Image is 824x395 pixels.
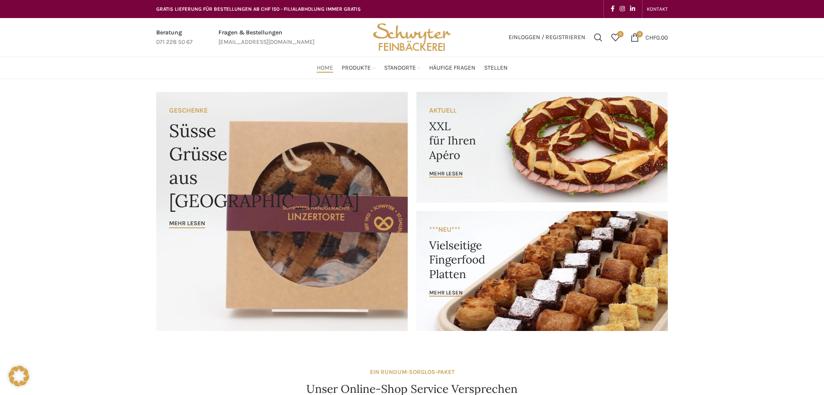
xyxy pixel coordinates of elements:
[627,3,638,15] a: Linkedin social link
[645,34,668,41] bdi: 0.00
[509,34,585,40] span: Einloggen / Registrieren
[416,211,668,331] a: Banner link
[317,64,333,72] span: Home
[590,29,607,46] a: Suchen
[626,29,672,46] a: 0 CHF0.00
[484,59,508,77] a: Stellen
[647,0,668,18] a: KONTAKT
[429,59,476,77] a: Häufige Fragen
[342,59,376,77] a: Produkte
[429,64,476,72] span: Häufige Fragen
[617,3,627,15] a: Instagram social link
[370,18,454,57] img: Bäckerei Schwyter
[156,92,408,331] a: Banner link
[370,33,454,40] a: Site logo
[156,6,361,12] span: GRATIS LIEFERUNG FÜR BESTELLUNGEN AB CHF 150 - FILIALABHOLUNG IMMER GRATIS
[156,28,193,47] a: Infobox link
[608,3,617,15] a: Facebook social link
[384,64,416,72] span: Standorte
[647,6,668,12] span: KONTAKT
[317,59,333,77] a: Home
[617,31,624,37] span: 0
[636,31,643,37] span: 0
[416,92,668,202] a: Banner link
[218,28,315,47] a: Infobox link
[607,29,624,46] div: Meine Wunschliste
[152,59,672,77] div: Main navigation
[504,29,590,46] a: Einloggen / Registrieren
[642,0,672,18] div: Secondary navigation
[607,29,624,46] a: 0
[384,59,421,77] a: Standorte
[645,34,656,41] span: CHF
[484,64,508,72] span: Stellen
[370,368,454,376] strong: EIN RUNDUM-SORGLOS-PAKET
[342,64,371,72] span: Produkte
